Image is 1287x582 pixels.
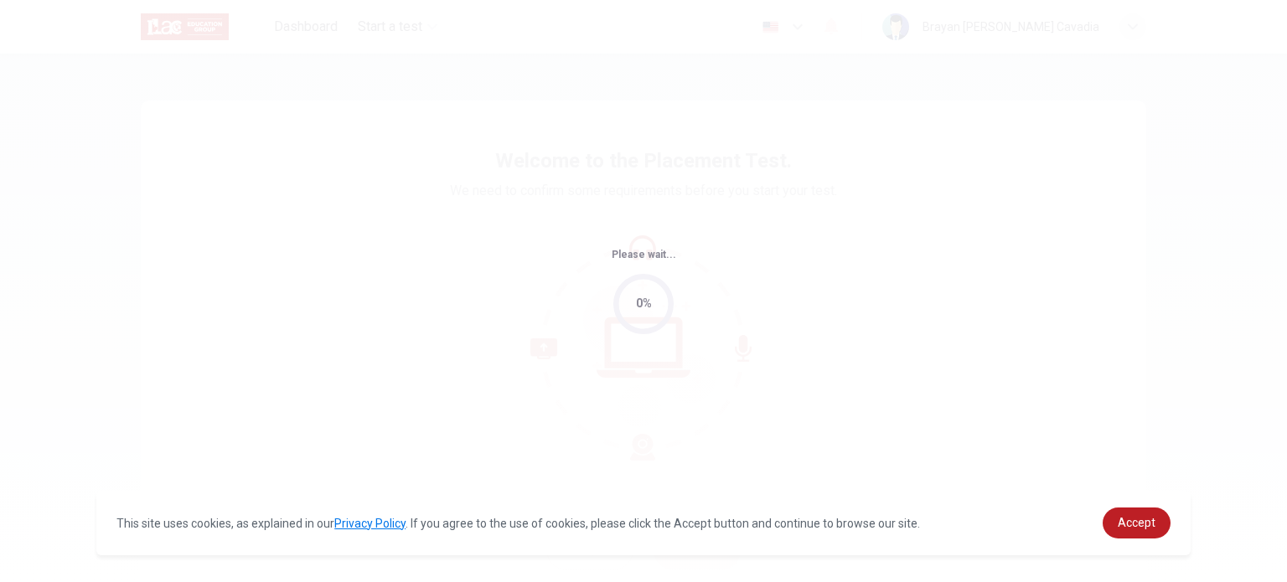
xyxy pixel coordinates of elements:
[636,294,652,313] div: 0%
[334,517,406,530] a: Privacy Policy
[1103,507,1171,538] a: dismiss cookie message
[116,517,920,530] span: This site uses cookies, as explained in our . If you agree to the use of cookies, please click th...
[96,491,1191,555] div: cookieconsent
[1118,516,1155,529] span: Accept
[612,249,676,260] span: Please wait...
